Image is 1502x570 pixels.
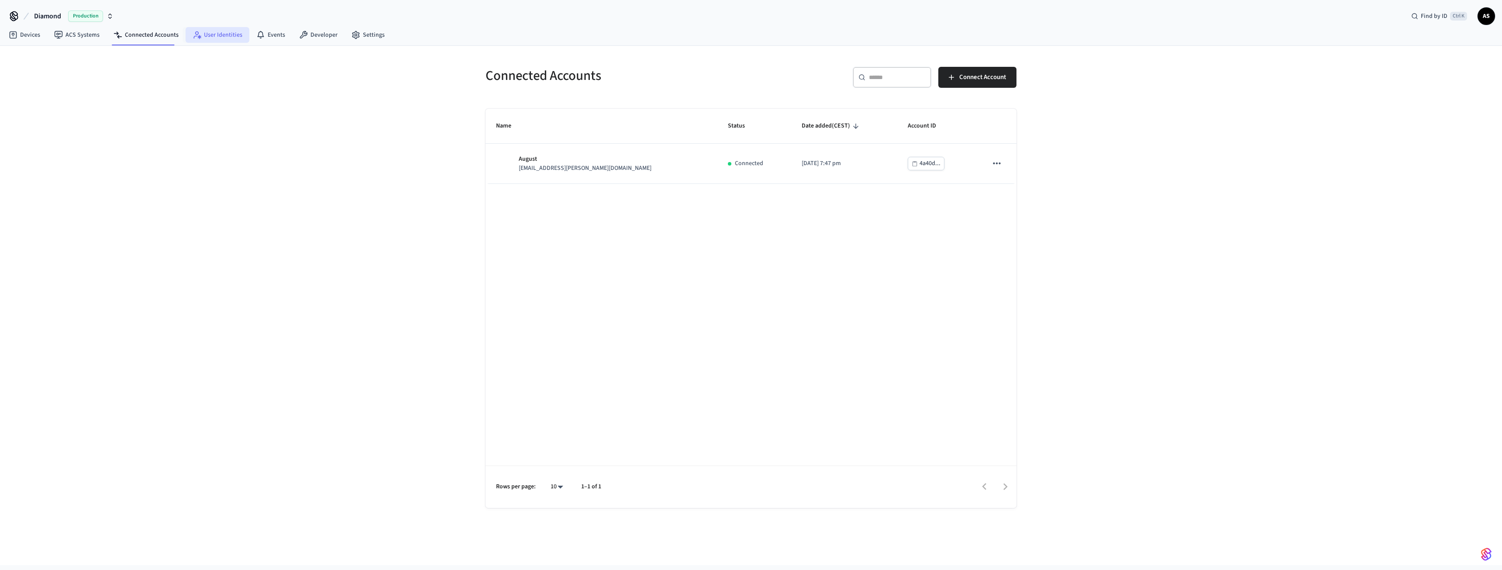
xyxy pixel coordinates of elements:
span: AS [1478,8,1494,24]
table: sticky table [486,109,1016,184]
a: Devices [2,27,47,43]
p: 1–1 of 1 [581,482,601,491]
span: Production [68,10,103,22]
span: Status [728,119,756,133]
p: [EMAIL_ADDRESS][PERSON_NAME][DOMAIN_NAME] [519,164,651,173]
a: ACS Systems [47,27,107,43]
img: SeamLogoGradient.69752ec5.svg [1481,547,1492,561]
p: [DATE] 7:47 pm [802,159,887,168]
h5: Connected Accounts [486,67,746,85]
span: Name [496,119,523,133]
span: Account ID [908,119,947,133]
p: Rows per page: [496,482,536,491]
div: 10 [546,480,567,493]
a: Connected Accounts [107,27,186,43]
a: User Identities [186,27,249,43]
span: Find by ID [1421,12,1447,21]
a: Developer [292,27,344,43]
span: Diamond [34,11,61,21]
span: Connect Account [959,72,1006,83]
div: Find by IDCtrl K [1404,8,1474,24]
p: August [519,155,651,164]
button: 4a40d... [908,157,944,170]
span: Ctrl K [1450,12,1467,21]
button: Connect Account [938,67,1016,88]
p: Connected [735,159,763,168]
div: 4a40d... [920,158,940,169]
span: Date added(CEST) [802,119,861,133]
a: Events [249,27,292,43]
a: Settings [344,27,392,43]
button: AS [1478,7,1495,25]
